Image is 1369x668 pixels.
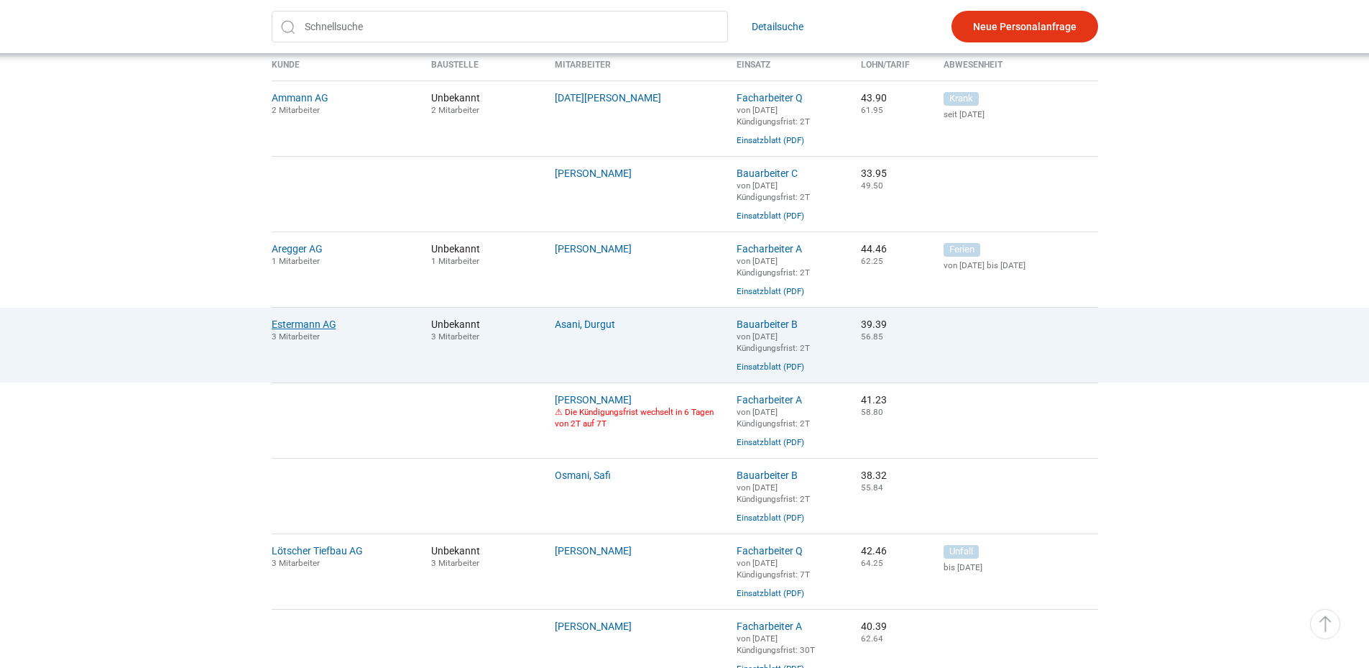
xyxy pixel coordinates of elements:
[737,105,810,127] small: von [DATE] Kündigungsfrist: 2T
[737,407,810,429] small: von [DATE] Kündigungsfrist: 2T
[1310,609,1340,639] a: ▵ Nach oben
[431,256,479,266] small: 1 Mitarbeiter
[272,92,328,104] a: Ammann AG
[726,60,850,81] th: Einsatz
[850,60,933,81] th: Lohn/Tarif
[737,513,804,523] a: Einsatzblatt (PDF)
[555,407,714,429] font: ⚠ Die Kündigungsfrist wechselt in 6 Tagen von 2T auf 7T
[272,11,728,42] input: Schnellsuche
[431,319,534,342] span: Unbekannt
[272,105,320,115] small: 2 Mitarbeiter
[951,11,1098,42] a: Neue Personalanfrage
[861,621,887,632] nobr: 40.39
[555,394,632,406] a: [PERSON_NAME]
[737,243,802,255] a: Facharbeiter A
[555,319,615,330] a: Asani, Durgut
[737,621,802,632] a: Facharbeiter A
[737,470,798,481] a: Bauarbeiter B
[737,545,803,557] a: Facharbeiter Q
[861,331,883,342] small: 56.85
[861,633,883,644] small: 62.64
[737,135,804,145] a: Einsatzblatt (PDF)
[944,109,1098,119] small: seit [DATE]
[737,482,810,504] small: von [DATE] Kündigungsfrist: 2T
[944,92,979,106] span: Krank
[737,180,810,202] small: von [DATE] Kündigungsfrist: 2T
[861,482,883,493] small: 55.84
[555,168,632,179] a: [PERSON_NAME]
[861,168,887,179] nobr: 33.95
[431,558,479,568] small: 3 Mitarbeiter
[272,558,320,568] small: 3 Mitarbeiter
[544,60,726,81] th: Mitarbeiter
[272,545,363,557] a: Lötscher Tiefbau AG
[861,545,887,557] nobr: 42.46
[861,470,887,481] nobr: 38.32
[944,562,1098,572] small: bis [DATE]
[272,256,320,266] small: 1 Mitarbeiter
[737,588,804,598] a: Einsatzblatt (PDF)
[737,633,815,655] small: von [DATE] Kündigungsfrist: 30T
[933,60,1098,81] th: Abwesenheit
[861,394,887,406] nobr: 41.23
[861,92,887,104] nobr: 43.90
[555,470,611,481] a: Osmani, Safi
[737,362,804,372] a: Einsatzblatt (PDF)
[420,60,545,81] th: Baustelle
[944,243,980,257] span: Ferien
[555,243,632,255] a: [PERSON_NAME]
[861,243,887,255] nobr: 44.46
[737,437,804,447] a: Einsatzblatt (PDF)
[272,243,323,255] a: Aregger AG
[861,558,883,568] small: 64.25
[861,105,883,115] small: 61.95
[431,243,534,266] span: Unbekannt
[555,621,632,632] a: [PERSON_NAME]
[431,331,479,342] small: 3 Mitarbeiter
[861,407,883,417] small: 58.80
[737,211,804,221] a: Einsatzblatt (PDF)
[431,545,534,568] span: Unbekannt
[737,92,803,104] a: Facharbeiter Q
[861,319,887,330] nobr: 39.39
[861,256,883,266] small: 62.25
[737,256,810,278] small: von [DATE] Kündigungsfrist: 2T
[272,319,336,330] a: Estermann AG
[272,331,320,342] small: 3 Mitarbeiter
[737,331,810,353] small: von [DATE] Kündigungsfrist: 2T
[272,60,420,81] th: Kunde
[737,168,798,179] a: Bauarbeiter C
[752,11,803,42] a: Detailsuche
[737,319,798,330] a: Bauarbeiter B
[944,545,979,559] span: Unfall
[431,105,479,115] small: 2 Mitarbeiter
[555,92,661,104] a: [DATE][PERSON_NAME]
[861,180,883,191] small: 49.50
[944,260,1098,270] small: von [DATE] bis [DATE]
[431,92,534,115] span: Unbekannt
[737,558,810,580] small: von [DATE] Kündigungsfrist: 7T
[555,545,632,557] a: [PERSON_NAME]
[737,394,802,406] a: Facharbeiter A
[737,286,804,296] a: Einsatzblatt (PDF)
